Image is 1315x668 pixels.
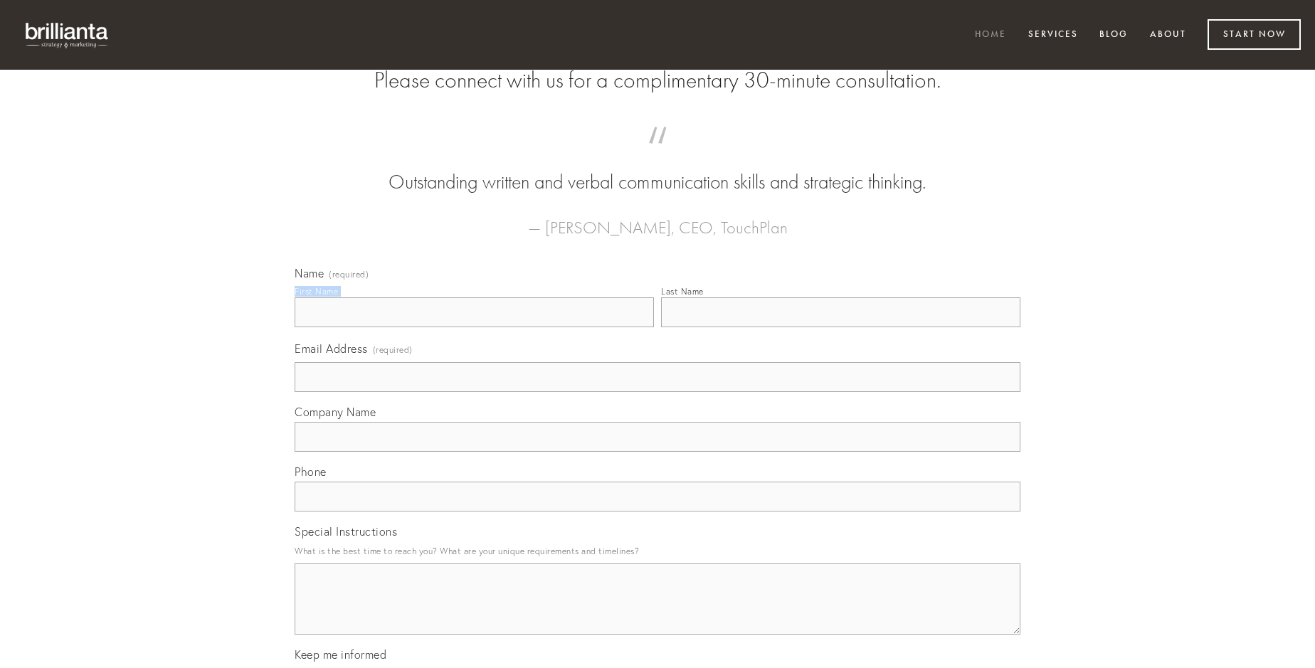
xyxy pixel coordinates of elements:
[295,286,338,297] div: First Name
[295,541,1020,561] p: What is the best time to reach you? What are your unique requirements and timelines?
[1141,23,1195,47] a: About
[373,340,413,359] span: (required)
[317,141,998,169] span: “
[295,67,1020,94] h2: Please connect with us for a complimentary 30-minute consultation.
[295,341,368,356] span: Email Address
[329,270,369,279] span: (required)
[295,266,324,280] span: Name
[14,14,121,55] img: brillianta - research, strategy, marketing
[1019,23,1087,47] a: Services
[317,141,998,196] blockquote: Outstanding written and verbal communication skills and strategic thinking.
[1090,23,1137,47] a: Blog
[661,286,704,297] div: Last Name
[295,405,376,419] span: Company Name
[317,196,998,242] figcaption: — [PERSON_NAME], CEO, TouchPlan
[295,465,327,479] span: Phone
[966,23,1015,47] a: Home
[295,524,397,539] span: Special Instructions
[295,647,386,662] span: Keep me informed
[1208,19,1301,50] a: Start Now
